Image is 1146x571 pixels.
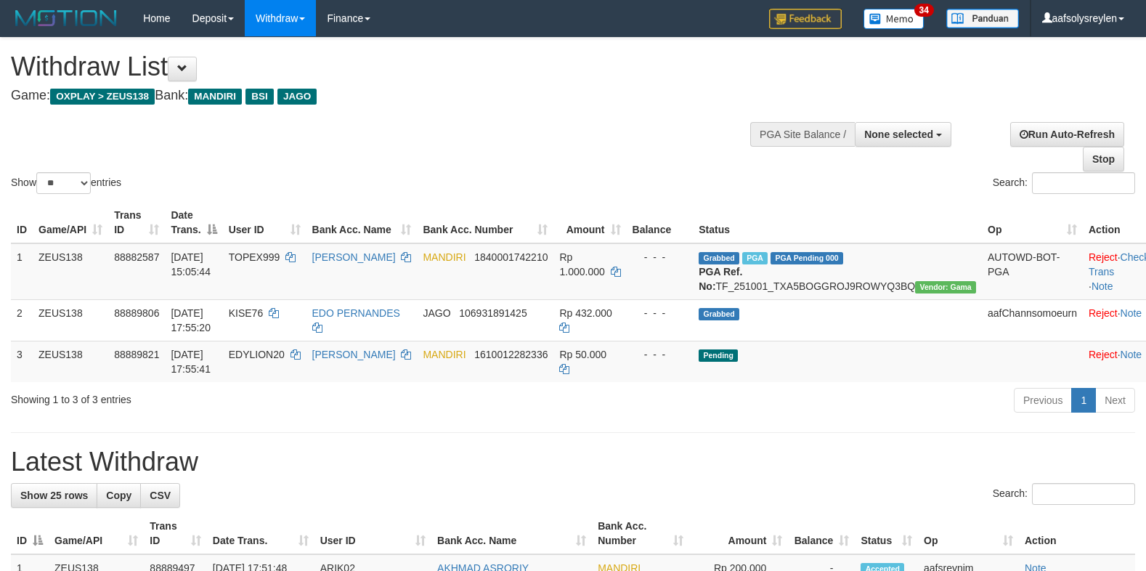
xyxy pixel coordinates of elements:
[592,513,689,554] th: Bank Acc. Number: activate to sort column ascending
[633,347,688,362] div: - - -
[114,307,159,319] span: 88889806
[1014,388,1072,413] a: Previous
[97,483,141,508] a: Copy
[693,243,982,300] td: TF_251001_TXA5BOGGROJ9ROWYQ3BQ
[915,281,976,293] span: Vendor URL: https://trx31.1velocity.biz
[106,490,131,501] span: Copy
[863,9,924,29] img: Button%20Memo.svg
[33,202,108,243] th: Game/API: activate to sort column ascending
[1092,280,1113,292] a: Note
[150,490,171,501] span: CSV
[699,349,738,362] span: Pending
[33,341,108,382] td: ZEUS138
[1089,251,1118,263] a: Reject
[1019,513,1135,554] th: Action
[1032,172,1135,194] input: Search:
[140,483,180,508] a: CSV
[918,513,1019,554] th: Op: activate to sort column ascending
[312,307,400,319] a: EDO PERNANDES
[229,349,285,360] span: EDYLION20
[423,251,466,263] span: MANDIRI
[49,513,144,554] th: Game/API: activate to sort column ascending
[946,9,1019,28] img: panduan.png
[993,172,1135,194] label: Search:
[1010,122,1124,147] a: Run Auto-Refresh
[11,386,467,407] div: Showing 1 to 3 of 3 entries
[144,513,207,554] th: Trans ID: activate to sort column ascending
[689,513,788,554] th: Amount: activate to sort column ascending
[699,308,739,320] span: Grabbed
[1089,349,1118,360] a: Reject
[223,202,306,243] th: User ID: activate to sort column ascending
[431,513,592,554] th: Bank Acc. Name: activate to sort column ascending
[11,202,33,243] th: ID
[314,513,431,554] th: User ID: activate to sort column ascending
[855,122,951,147] button: None selected
[33,243,108,300] td: ZEUS138
[229,251,280,263] span: TOPEX999
[788,513,855,554] th: Balance: activate to sort column ascending
[20,490,88,501] span: Show 25 rows
[1121,307,1142,319] a: Note
[306,202,418,243] th: Bank Acc. Name: activate to sort column ascending
[11,513,49,554] th: ID: activate to sort column descending
[1095,388,1135,413] a: Next
[769,9,842,29] img: Feedback.jpg
[171,251,211,278] span: [DATE] 15:05:44
[553,202,626,243] th: Amount: activate to sort column ascending
[627,202,694,243] th: Balance
[114,349,159,360] span: 88889821
[693,202,982,243] th: Status
[11,341,33,382] td: 3
[742,252,768,264] span: Marked by aafnoeunsreypich
[417,202,553,243] th: Bank Acc. Number: activate to sort column ascending
[474,251,548,263] span: Copy 1840001742210 to clipboard
[771,252,843,264] span: PGA Pending
[207,513,314,554] th: Date Trans.: activate to sort column ascending
[559,349,606,360] span: Rp 50.000
[1083,147,1124,171] a: Stop
[633,250,688,264] div: - - -
[277,89,317,105] span: JAGO
[423,307,450,319] span: JAGO
[312,349,396,360] a: [PERSON_NAME]
[1121,349,1142,360] a: Note
[188,89,242,105] span: MANDIRI
[11,243,33,300] td: 1
[1089,307,1118,319] a: Reject
[36,172,91,194] select: Showentries
[171,307,211,333] span: [DATE] 17:55:20
[50,89,155,105] span: OXPLAY > ZEUS138
[108,202,165,243] th: Trans ID: activate to sort column ascending
[423,349,466,360] span: MANDIRI
[559,251,604,278] span: Rp 1.000.000
[11,299,33,341] td: 2
[459,307,527,319] span: Copy 106931891425 to clipboard
[114,251,159,263] span: 88882587
[11,52,749,81] h1: Withdraw List
[864,129,933,140] span: None selected
[165,202,222,243] th: Date Trans.: activate to sort column descending
[699,266,742,292] b: PGA Ref. No:
[171,349,211,375] span: [DATE] 17:55:41
[982,243,1083,300] td: AUTOWD-BOT-PGA
[11,89,749,103] h4: Game: Bank:
[312,251,396,263] a: [PERSON_NAME]
[633,306,688,320] div: - - -
[11,7,121,29] img: MOTION_logo.png
[245,89,274,105] span: BSI
[855,513,918,554] th: Status: activate to sort column ascending
[1071,388,1096,413] a: 1
[33,299,108,341] td: ZEUS138
[982,202,1083,243] th: Op: activate to sort column ascending
[11,483,97,508] a: Show 25 rows
[914,4,934,17] span: 34
[993,483,1135,505] label: Search:
[982,299,1083,341] td: aafChannsomoeurn
[559,307,611,319] span: Rp 432.000
[750,122,855,147] div: PGA Site Balance /
[11,172,121,194] label: Show entries
[11,448,1135,477] h1: Latest Withdraw
[229,307,263,319] span: KISE76
[699,252,739,264] span: Grabbed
